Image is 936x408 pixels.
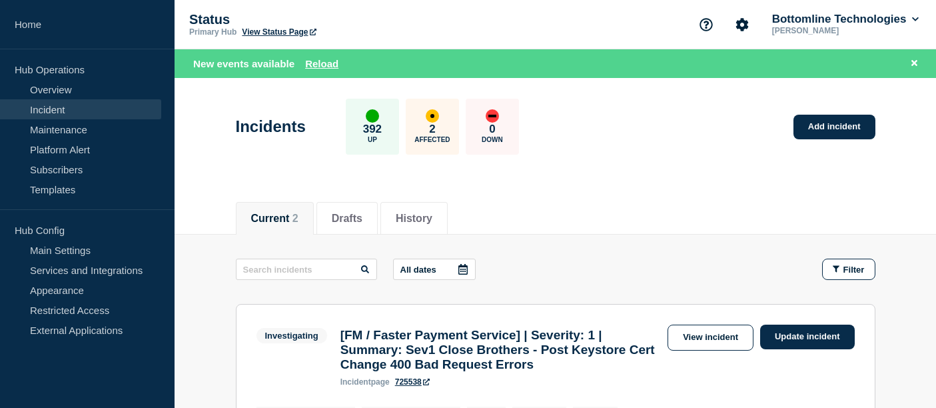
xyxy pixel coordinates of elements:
[769,26,908,35] p: [PERSON_NAME]
[760,325,855,349] a: Update incident
[393,259,476,280] button: All dates
[340,377,371,387] span: incident
[728,11,756,39] button: Account settings
[256,328,327,343] span: Investigating
[793,115,875,139] a: Add incident
[486,109,499,123] div: down
[193,58,294,69] span: New events available
[482,136,503,143] p: Down
[251,213,298,225] button: Current 2
[414,136,450,143] p: Affected
[332,213,362,225] button: Drafts
[426,109,439,123] div: affected
[292,213,298,224] span: 2
[769,13,921,26] button: Bottomline Technologies
[305,58,338,69] button: Reload
[429,123,435,136] p: 2
[236,259,377,280] input: Search incidents
[489,123,495,136] p: 0
[692,11,720,39] button: Support
[363,123,382,136] p: 392
[822,259,875,280] button: Filter
[368,136,377,143] p: Up
[395,377,430,387] a: 725538
[668,325,753,351] a: View incident
[366,109,379,123] div: up
[400,265,436,275] p: All dates
[189,12,456,27] p: Status
[189,27,236,37] p: Primary Hub
[843,265,865,275] span: Filter
[236,117,306,136] h1: Incidents
[242,27,316,37] a: View Status Page
[340,328,661,372] h3: [FM / Faster Payment Service] | Severity: 1 | Summary: Sev1 Close Brothers - Post Keystore Cert C...
[340,377,390,387] p: page
[396,213,432,225] button: History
